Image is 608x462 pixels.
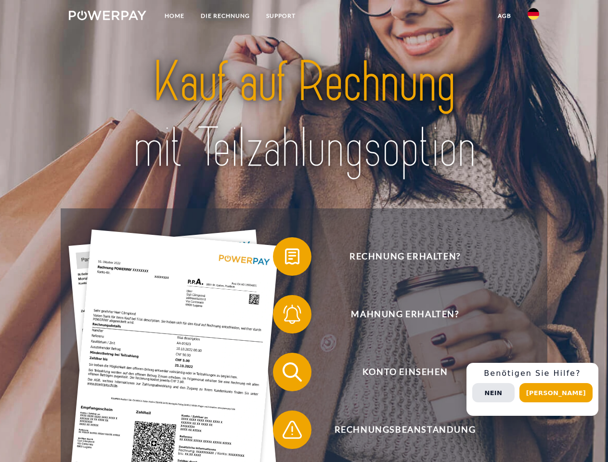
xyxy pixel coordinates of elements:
img: de [528,8,539,20]
a: Home [156,7,193,25]
span: Rechnungsbeanstandung [287,411,523,449]
h3: Benötigen Sie Hilfe? [472,369,593,378]
a: SUPPORT [258,7,304,25]
button: Nein [472,383,515,402]
img: logo-powerpay-white.svg [69,11,146,20]
span: Rechnung erhalten? [287,237,523,276]
img: qb_bill.svg [280,244,304,269]
img: title-powerpay_de.svg [92,46,516,184]
span: Mahnung erhalten? [287,295,523,334]
a: DIE RECHNUNG [193,7,258,25]
button: Konto einsehen [273,353,523,391]
button: Rechnungsbeanstandung [273,411,523,449]
button: Rechnung erhalten? [273,237,523,276]
a: agb [490,7,519,25]
img: qb_bell.svg [280,302,304,326]
button: [PERSON_NAME] [519,383,593,402]
div: Schnellhilfe [466,363,598,416]
img: qb_search.svg [280,360,304,384]
button: Mahnung erhalten? [273,295,523,334]
img: qb_warning.svg [280,418,304,442]
span: Konto einsehen [287,353,523,391]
